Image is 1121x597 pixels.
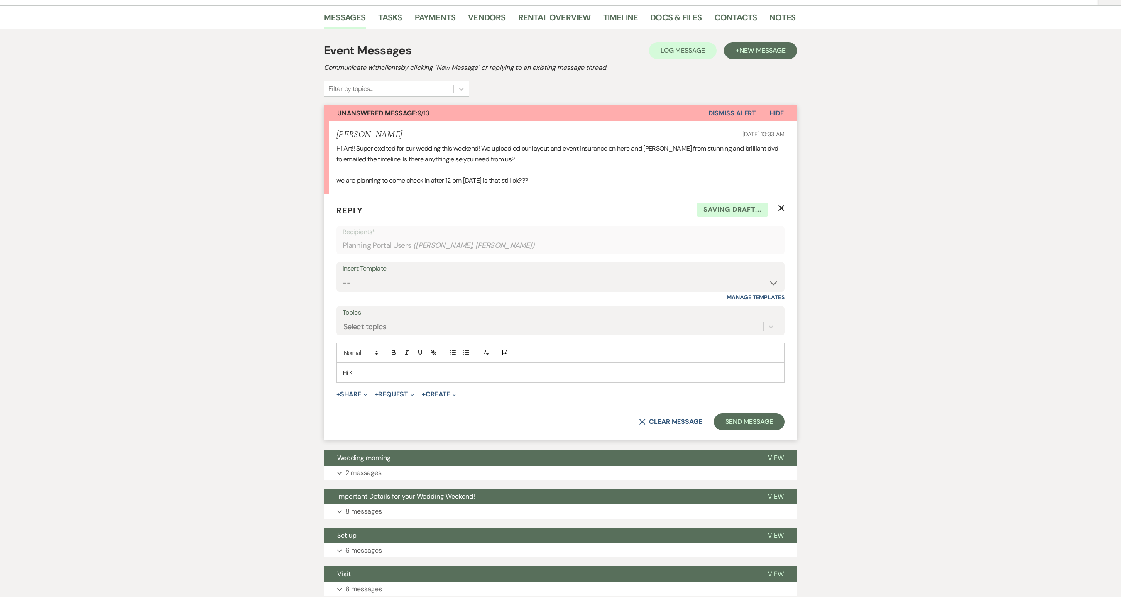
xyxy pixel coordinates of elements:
span: New Message [739,46,786,55]
span: View [768,453,784,462]
button: View [754,566,797,582]
p: 8 messages [345,506,382,517]
span: Saving draft... [697,203,768,217]
a: Payments [415,11,456,29]
button: Unanswered Message:9/13 [324,105,708,121]
button: Dismiss Alert [708,105,756,121]
button: Wedding morning [324,450,754,466]
button: 6 messages [324,543,797,558]
span: Important Details for your Wedding Weekend! [337,492,475,501]
button: Important Details for your Wedding Weekend! [324,489,754,504]
button: Clear message [639,418,702,425]
span: View [768,492,784,501]
button: Set up [324,528,754,543]
h5: [PERSON_NAME] [336,130,402,140]
strong: Unanswered Message: [337,109,417,117]
div: Planning Portal Users [343,237,778,254]
button: 2 messages [324,466,797,480]
a: Tasks [378,11,402,29]
a: Timeline [603,11,638,29]
span: 9/13 [337,109,429,117]
h2: Communicate with clients by clicking "New Message" or replying to an existing message thread. [324,63,797,73]
span: Log Message [661,46,705,55]
a: Manage Templates [727,294,785,301]
button: Request [375,391,414,398]
button: View [754,528,797,543]
span: Set up [337,531,357,540]
label: Topics [343,307,778,319]
p: we are planning to come check in after 12 pm [DATE] is that still ok??? [336,175,785,186]
span: ( [PERSON_NAME], [PERSON_NAME] ) [413,240,535,251]
p: 8 messages [345,584,382,595]
button: Create [422,391,456,398]
span: Hide [769,109,784,117]
p: 6 messages [345,545,382,556]
button: Share [336,391,367,398]
button: Hide [756,105,797,121]
div: Select topics [343,321,387,332]
a: Notes [769,11,795,29]
h1: Event Messages [324,42,411,59]
span: Reply [336,205,363,216]
span: + [375,391,379,398]
a: Messages [324,11,366,29]
div: Filter by topics... [328,84,373,94]
span: [DATE] 10:33 AM [742,130,785,138]
a: Contacts [715,11,757,29]
p: Recipients* [343,227,778,237]
a: Vendors [468,11,505,29]
button: +New Message [724,42,797,59]
span: + [336,391,340,398]
span: Visit [337,570,351,578]
a: Rental Overview [518,11,591,29]
span: View [768,570,784,578]
span: Wedding morning [337,453,391,462]
button: 8 messages [324,582,797,596]
button: View [754,450,797,466]
button: Send Message [714,413,785,430]
div: Insert Template [343,263,778,275]
button: View [754,489,797,504]
span: + [422,391,426,398]
a: Docs & Files [650,11,702,29]
p: Hi K [343,368,778,377]
button: Visit [324,566,754,582]
p: Hi Art!! Super excited for our wedding this weekend! We upload ed our layout and event insurance ... [336,143,785,164]
span: View [768,531,784,540]
p: 2 messages [345,467,382,478]
button: 8 messages [324,504,797,519]
button: Log Message [649,42,717,59]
